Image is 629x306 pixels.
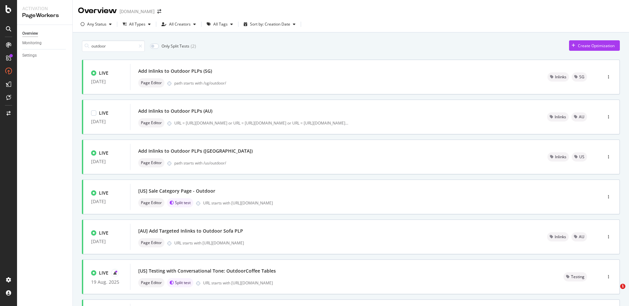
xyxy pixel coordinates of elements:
span: ... [345,120,348,126]
div: URL starts with [URL][DOMAIN_NAME] [174,240,531,246]
div: All Tags [213,22,228,26]
div: Add Inlinks to Outdoor PLPs ([GEOGRAPHIC_DATA]) [138,148,253,154]
div: [DATE] [91,119,122,124]
span: Page Editor [141,281,162,285]
span: Page Editor [141,81,162,85]
div: LIVE [99,190,108,196]
div: Settings [22,52,37,59]
div: neutral label [138,238,164,247]
div: LIVE [99,270,108,276]
div: Create Optimization [578,43,615,48]
div: Sort by: Creation Date [250,22,290,26]
div: neutral label [547,232,569,241]
div: arrow-right-arrow-left [157,9,161,14]
div: neutral label [547,72,569,82]
div: neutral label [138,198,164,207]
div: LIVE [99,70,108,76]
span: Inlinks [555,155,566,159]
div: All Creators [169,22,191,26]
div: LIVE [99,110,108,116]
div: path starts with /us/outdoor/ [174,160,532,166]
a: Settings [22,52,68,59]
div: neutral label [138,158,164,167]
div: neutral label [138,278,164,287]
span: Split test [175,201,191,205]
div: neutral label [572,72,587,82]
div: [DATE] [91,199,122,204]
span: US [579,155,584,159]
button: All Tags [204,19,236,29]
div: path starts with /sg/outdoor/ [174,80,532,86]
span: Inlinks [555,115,566,119]
div: [DOMAIN_NAME] [120,8,155,15]
a: Overview [22,30,68,37]
div: Activation [22,5,67,12]
span: Inlinks [555,235,566,239]
span: Page Editor [141,121,162,125]
div: 19 Aug. 2025 [91,279,122,285]
iframe: Intercom live chat [607,284,622,299]
a: Monitoring [22,40,68,47]
div: neutral label [138,78,164,87]
span: AU [579,115,584,119]
div: URL = [URL][DOMAIN_NAME] or URL = [URL][DOMAIN_NAME] or URL = [URL][DOMAIN_NAME] [174,120,348,126]
div: Only Split Tests [162,43,189,49]
div: LIVE [99,150,108,156]
div: ( 2 ) [191,43,196,49]
div: neutral label [571,232,587,241]
div: neutral label [547,152,569,162]
div: brand label [167,278,193,287]
div: PageWorkers [22,12,67,19]
div: Overview [78,5,117,16]
div: [US] Sale Category Page - Outdoor [138,188,215,194]
div: [DATE] [91,239,122,244]
button: Sort by: Creation Date [241,19,298,29]
input: Search an Optimization [82,40,145,52]
div: URL starts with [URL][DOMAIN_NAME] [203,200,574,206]
div: [DATE] [91,79,122,84]
div: All Types [129,22,145,26]
button: All Creators [159,19,199,29]
div: neutral label [138,118,164,127]
div: [AU] Add Targeted Inlinks to Outdoor Sofa PLP [138,228,243,234]
div: neutral label [563,272,587,281]
div: neutral label [547,112,569,122]
span: Inlinks [555,75,566,79]
button: Any Status [78,19,114,29]
button: Create Optimization [569,40,620,51]
span: AU [579,235,584,239]
div: Monitoring [22,40,42,47]
button: All Types [120,19,153,29]
div: neutral label [571,112,587,122]
div: [DATE] [91,159,122,164]
span: Page Editor [141,161,162,165]
div: Overview [22,30,38,37]
div: [US] Testing with Conversational Tone: OutdoorCoffee Tables [138,268,276,274]
span: Split test [175,281,191,285]
div: URL starts with [URL][DOMAIN_NAME] [203,280,548,286]
div: Any Status [87,22,106,26]
span: Testing [571,275,584,279]
div: neutral label [572,152,587,162]
span: Page Editor [141,241,162,245]
span: 1 [620,284,625,289]
div: Add Inlinks to Outdoor PLPs (SG) [138,68,212,74]
div: brand label [167,198,193,207]
span: Page Editor [141,201,162,205]
div: Add Inlinks to Outdoor PLPs (AU) [138,108,212,114]
div: LIVE [99,230,108,236]
span: SG [579,75,584,79]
